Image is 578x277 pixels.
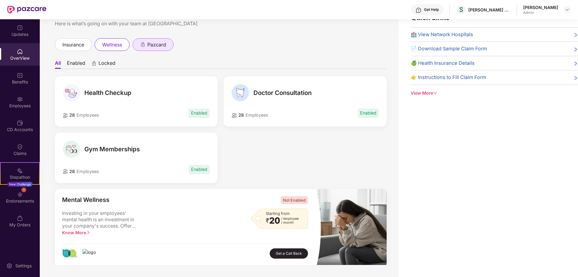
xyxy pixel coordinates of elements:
span: wellness [102,41,122,49]
img: masked_image [315,189,386,268]
span: ₹ [266,218,269,223]
img: Health Checkup [63,84,80,102]
span: Know More [62,230,90,235]
li: Enabled [67,60,85,69]
span: 20 [269,217,280,225]
span: 28 [68,169,75,174]
img: svg+xml;base64,PHN2ZyBpZD0iSGVscC0zMngzMiIgeG1sbnM9Imh0dHA6Ly93d3cudzMub3JnLzIwMDAvc3ZnIiB3aWR0aD... [416,7,422,13]
span: right [86,230,90,235]
span: 👉 Instructions to Fill Claim Form [411,74,486,81]
img: employeeIcon [231,113,237,118]
div: [PERSON_NAME] ENERGY SOLUTIONS PRIVATE LIMITED [468,7,510,13]
img: svg+xml;base64,PHN2ZyBpZD0iRW1wbG95ZWVzIiB4bWxucz0iaHR0cDovL3d3dy53My5vcmcvMjAwMC9zdmciIHdpZHRoPS... [17,96,23,102]
img: svg+xml;base64,PHN2ZyBpZD0iVXBkYXRlZCIgeG1sbnM9Imh0dHA6Ly93d3cudzMub3JnLzIwMDAvc3ZnIiB3aWR0aD0iMj... [17,25,23,31]
div: animation [91,61,97,66]
div: 1 [21,187,26,192]
span: Investing in your employees' mental health is an investment in your company's success. Offer Ment... [62,210,140,229]
span: S [459,6,463,13]
div: Settings [14,263,33,269]
span: Employees [77,169,99,174]
div: Stepathon [1,174,39,180]
div: [PERSON_NAME] [523,5,558,10]
img: employeeIcon [63,169,68,174]
span: 📄 Download Sample Claim Form [411,45,487,53]
span: 28 [237,112,244,118]
span: Enabled [189,109,210,118]
span: Health Checkup [84,89,131,96]
li: All [55,60,61,69]
button: Get a Call Back [270,248,308,259]
img: svg+xml;base64,PHN2ZyBpZD0iRW5kb3JzZW1lbnRzIiB4bWxucz0iaHR0cDovL3d3dy53My5vcmcvMjAwMC9zdmciIHdpZH... [17,191,23,197]
img: Doctor Consultation [231,84,249,102]
img: svg+xml;base64,PHN2ZyBpZD0iQmVuZWZpdHMiIHhtbG5zPSJodHRwOi8vd3d3LnczLm9yZy8yMDAwL3N2ZyIgd2lkdGg9Ij... [17,72,23,78]
div: animation [140,42,146,47]
span: Mental Wellness [62,196,109,204]
img: svg+xml;base64,PHN2ZyBpZD0iTXlfT3JkZXJzIiBkYXRhLW5hbWU9Ik15IE9yZGVycyIgeG1sbnM9Imh0dHA6Ly93d3cudz... [17,215,23,221]
img: svg+xml;base64,PHN2ZyBpZD0iSG9tZSIgeG1sbnM9Imh0dHA6Ly93d3cudzMub3JnLzIwMDAvc3ZnIiB3aWR0aD0iMjAiIG... [17,49,23,55]
div: View More [411,90,578,96]
span: Starting from [266,211,290,216]
span: down [433,91,437,95]
div: Get Help [424,7,439,12]
span: Employees [77,112,99,118]
img: svg+xml;base64,PHN2ZyBpZD0iQ2xhaW0iIHhtbG5zPSJodHRwOi8vd3d3LnczLm9yZy8yMDAwL3N2ZyIgd2lkdGg9IjIwIi... [17,144,23,150]
span: / employee [281,217,299,221]
img: svg+xml;base64,PHN2ZyB4bWxucz0iaHR0cDovL3d3dy53My5vcmcvMjAwMC9zdmciIHdpZHRoPSIyMSIgaGVpZ2h0PSIyMC... [17,168,23,174]
img: logo [83,249,96,258]
span: Not Enabled [281,196,308,204]
span: Gym Memberships [84,146,140,153]
div: Here is what’s going on with your team at [GEOGRAPHIC_DATA] [55,20,387,27]
span: right [573,61,578,67]
span: / month [281,221,299,225]
span: Enabled [358,109,379,118]
img: svg+xml;base64,PHN2ZyBpZD0iRHJvcGRvd24tMzJ4MzIiIHhtbG5zPSJodHRwOi8vd3d3LnczLm9yZy8yMDAwL3N2ZyIgd2... [565,7,570,12]
span: Doctor Consultation [253,89,312,96]
span: Locked [99,60,115,69]
span: right [573,46,578,53]
img: svg+xml;base64,PHN2ZyBpZD0iU2V0dGluZy0yMHgyMCIgeG1sbnM9Imh0dHA6Ly93d3cudzMub3JnLzIwMDAvc3ZnIiB3aW... [6,263,12,269]
div: New Challenge [7,182,33,187]
span: 🍏 Health Insurance Details [411,59,475,67]
div: Admin [523,10,558,15]
span: right [573,32,578,39]
img: New Pazcare Logo [7,6,46,14]
span: pazcard [147,41,166,49]
span: Employees [246,112,268,118]
span: insurance [62,41,84,49]
img: Gym Memberships [63,140,80,158]
img: svg+xml;base64,PHN2ZyBpZD0iQ0RfQWNjb3VudHMiIGRhdGEtbmFtZT0iQ0QgQWNjb3VudHMiIHhtbG5zPSJodHRwOi8vd3... [17,120,23,126]
span: right [573,75,578,81]
img: employeeIcon [63,113,68,118]
span: Enabled [189,165,210,174]
img: logo [62,249,78,258]
span: 🏥 View Network Hospitals [411,31,473,39]
span: 28 [68,112,75,118]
